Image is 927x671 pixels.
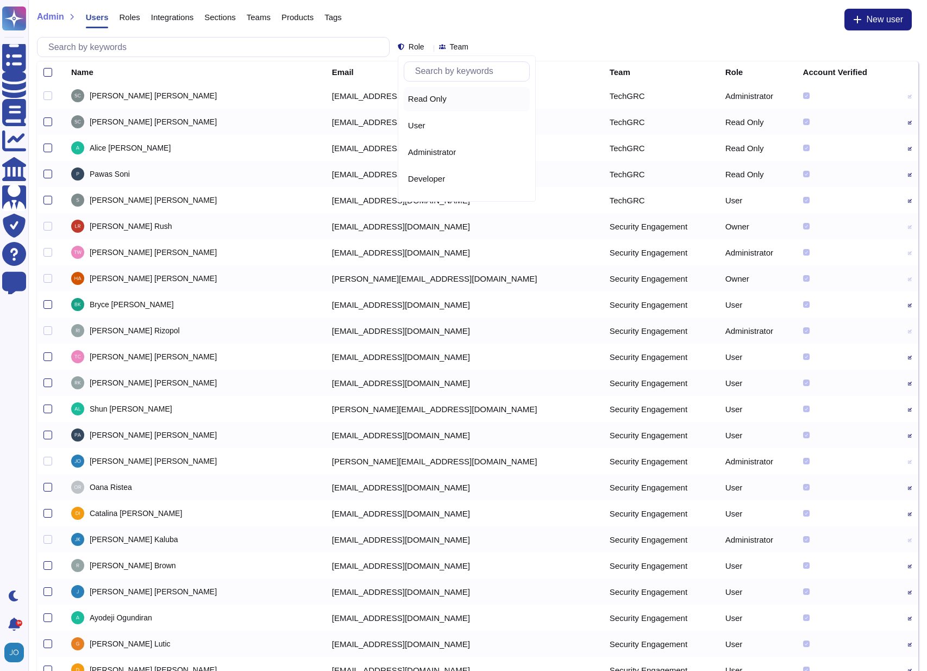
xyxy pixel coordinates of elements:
[603,265,719,291] td: Security Engagement
[325,579,603,605] td: [EMAIL_ADDRESS][DOMAIN_NAME]
[90,640,171,648] span: [PERSON_NAME] Lutic
[404,194,530,218] div: Owner
[603,370,719,396] td: Security Engagement
[325,631,603,657] td: [EMAIL_ADDRESS][DOMAIN_NAME]
[719,109,797,135] td: Read Only
[90,222,172,230] span: [PERSON_NAME] Rush
[719,187,797,213] td: User
[866,15,903,24] span: New user
[90,431,217,439] span: [PERSON_NAME] [PERSON_NAME]
[71,194,84,207] img: user
[719,526,797,552] td: Administrator
[325,422,603,448] td: [EMAIL_ADDRESS][DOMAIN_NAME]
[408,121,425,131] span: User
[71,428,84,442] img: user
[90,562,176,569] span: [PERSON_NAME] Brown
[247,13,271,21] span: Teams
[603,239,719,265] td: Security Engagement
[408,121,525,131] div: User
[325,291,603,318] td: [EMAIL_ADDRESS][DOMAIN_NAME]
[324,13,342,21] span: Tags
[71,402,84,415] img: user
[603,135,719,161] td: TechGRC
[603,109,719,135] td: TechGRC
[325,318,603,344] td: [EMAIL_ADDRESS][DOMAIN_NAME]
[71,272,84,285] img: user
[409,43,424,51] span: Role
[603,526,719,552] td: Security Engagement
[404,167,530,191] div: Developer
[325,213,603,239] td: [EMAIL_ADDRESS][DOMAIN_NAME]
[90,353,217,361] span: [PERSON_NAME] [PERSON_NAME]
[603,474,719,500] td: Security Engagement
[71,559,84,572] img: user
[90,588,217,595] span: [PERSON_NAME] [PERSON_NAME]
[71,246,84,259] img: user
[719,579,797,605] td: User
[90,327,180,334] span: [PERSON_NAME] Rizopol
[603,291,719,318] td: Security Engagement
[71,324,84,337] img: user
[719,448,797,474] td: Administrator
[71,376,84,389] img: user
[325,605,603,631] td: [EMAIL_ADDRESS][DOMAIN_NAME]
[71,585,84,598] img: user
[408,174,445,184] span: Developer
[325,396,603,422] td: [PERSON_NAME][EMAIL_ADDRESS][DOMAIN_NAME]
[719,83,797,109] td: Administrator
[325,109,603,135] td: [EMAIL_ADDRESS][DOMAIN_NAME]
[71,455,84,468] img: user
[325,239,603,265] td: [EMAIL_ADDRESS][DOMAIN_NAME]
[450,43,468,51] span: Team
[71,141,84,154] img: user
[719,370,797,396] td: User
[71,350,84,363] img: user
[719,318,797,344] td: Administrator
[719,474,797,500] td: User
[603,318,719,344] td: Security Engagement
[719,552,797,579] td: User
[603,213,719,239] td: Security Engagement
[603,187,719,213] td: TechGRC
[90,510,182,517] span: Catalina [PERSON_NAME]
[90,483,132,491] span: Oana Ristea
[90,301,174,308] span: Bryce [PERSON_NAME]
[325,448,603,474] td: [PERSON_NAME][EMAIL_ADDRESS][DOMAIN_NAME]
[90,248,217,256] span: [PERSON_NAME] [PERSON_NAME]
[37,13,64,21] span: Admin
[90,196,217,204] span: [PERSON_NAME] [PERSON_NAME]
[719,396,797,422] td: User
[719,422,797,448] td: User
[408,94,525,104] div: Read Only
[603,344,719,370] td: Security Engagement
[71,115,84,128] img: user
[325,265,603,291] td: [PERSON_NAME][EMAIL_ADDRESS][DOMAIN_NAME]
[325,474,603,500] td: [EMAIL_ADDRESS][DOMAIN_NAME]
[325,135,603,161] td: [EMAIL_ADDRESS][DOMAIN_NAME]
[325,370,603,396] td: [EMAIL_ADDRESS][DOMAIN_NAME]
[603,161,719,187] td: TechGRC
[603,448,719,474] td: Security Engagement
[90,405,172,413] span: Shun [PERSON_NAME]
[719,631,797,657] td: User
[410,62,529,81] input: Search by keywords
[90,536,178,543] span: [PERSON_NAME] Kaluba
[408,147,525,157] div: Administrator
[2,641,32,664] button: user
[719,500,797,526] td: User
[325,344,603,370] td: [EMAIL_ADDRESS][DOMAIN_NAME]
[90,92,217,100] span: [PERSON_NAME] [PERSON_NAME]
[404,87,530,111] div: Read Only
[408,174,525,184] div: Developer
[90,170,130,178] span: Pawas Soni
[719,161,797,187] td: Read Only
[325,500,603,526] td: [EMAIL_ADDRESS][DOMAIN_NAME]
[151,13,193,21] span: Integrations
[719,239,797,265] td: Administrator
[71,507,84,520] img: user
[325,161,603,187] td: [EMAIL_ADDRESS][DOMAIN_NAME]
[404,140,530,165] div: Administrator
[325,526,603,552] td: [EMAIL_ADDRESS][DOMAIN_NAME]
[71,637,84,650] img: user
[719,605,797,631] td: User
